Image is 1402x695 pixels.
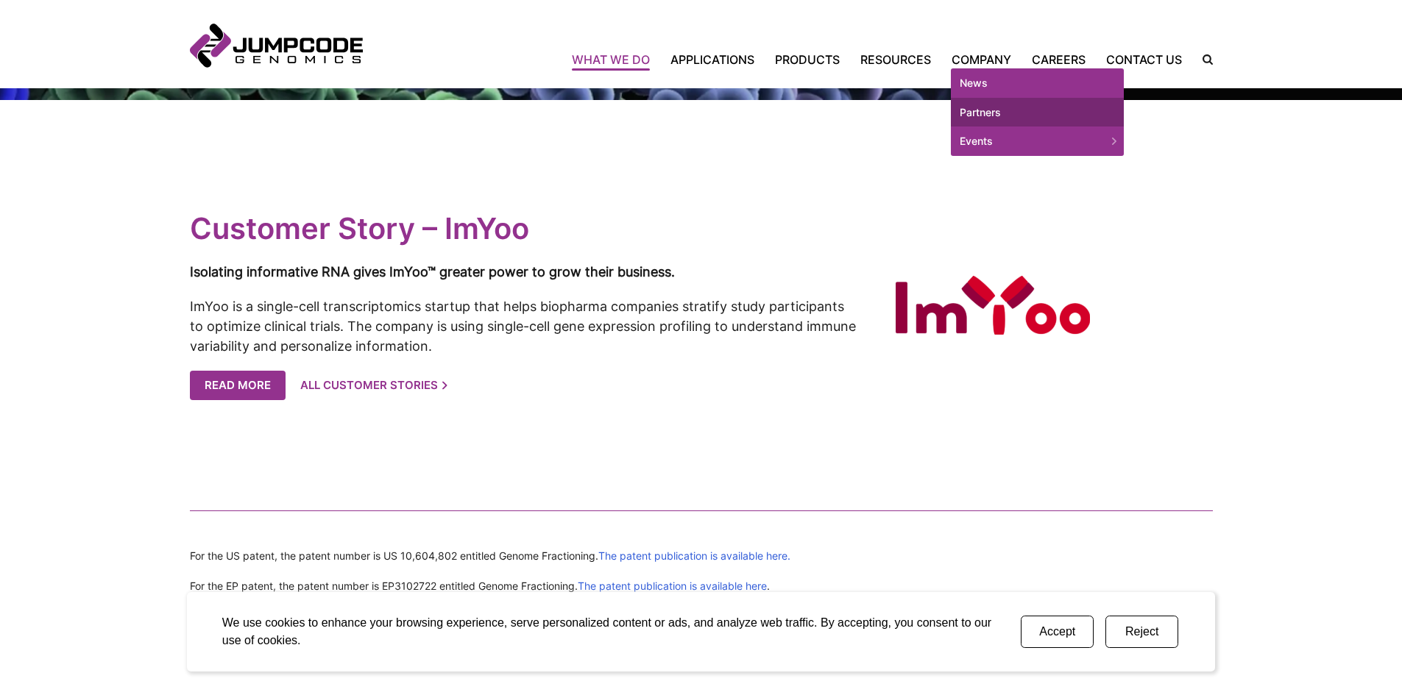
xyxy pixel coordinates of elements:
[1096,51,1192,68] a: Contact Us
[1022,51,1096,68] a: Careers
[941,51,1022,68] a: Company
[660,51,765,68] a: Applications
[1192,54,1213,65] label: Search the site.
[190,548,1213,563] p: For the US patent, the patent number is US 10,604,802 entitled Genome Fractioning.
[578,580,767,592] a: The patent publication is available here
[572,51,660,68] a: What We Do
[850,51,941,68] a: Resources
[190,371,286,401] a: Read More
[951,98,1124,127] a: Partners
[1021,616,1094,648] button: Accept
[598,549,790,562] a: The patent publication is available here.
[222,616,991,646] span: We use cookies to enhance your browsing experience, serve personalized content or ads, and analyz...
[951,126,1124,156] a: Events
[190,578,1213,594] p: For the EP patent, the patent number is EP3102722 entitled Genome Fractioning. .
[951,68,1124,98] a: News
[300,371,447,401] a: All Customer Stories
[190,264,675,279] strong: Isolating informative RNA gives ImYoo™ greater power to grow their business.
[765,51,850,68] a: Products
[1105,616,1178,648] button: Reject
[896,276,1090,335] img: Imyoo's Logo
[363,51,1192,68] nav: Primary Navigation
[190,210,860,247] h2: Customer Story – ImYoo
[190,296,860,356] p: ImYoo is a single-cell transcriptomics startup that helps biopharma companies stratify study part...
